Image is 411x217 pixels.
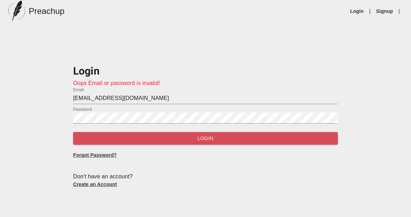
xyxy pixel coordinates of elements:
a: Login [350,8,364,15]
iframe: Drift Widget Chat Controller [376,182,403,209]
li: | [366,8,373,15]
li: | [396,8,403,15]
p: Oops Email or password is invalid! [73,79,338,87]
button: Login [73,132,338,145]
a: Forgot Password? [73,152,117,158]
label: Email [73,88,84,92]
h3: Login [73,64,338,79]
span: Login [79,134,332,143]
div: Don't have an account? [73,172,338,181]
a: Create an Account [73,181,117,187]
a: Signup [376,8,393,15]
h5: Preachup [29,6,64,17]
label: Password [73,107,92,111]
img: preachup-logo.png [8,1,25,22]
